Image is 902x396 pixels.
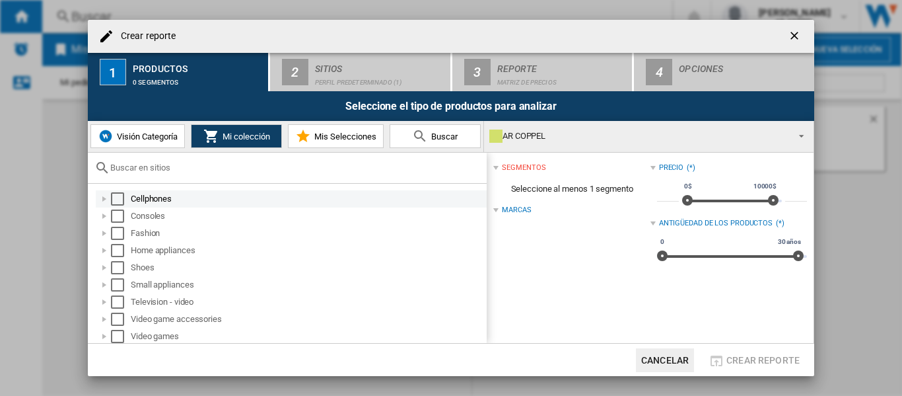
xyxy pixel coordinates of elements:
div: Home appliances [131,244,485,257]
md-checkbox: Select [111,192,131,206]
div: 3 [464,59,491,85]
div: Fashion [131,227,485,240]
div: Marcas [502,205,531,216]
button: getI18NText('BUTTONS.CLOSE_DIALOG') [782,23,809,50]
button: 2 Sitios Perfil predeterminado (1) [270,53,452,91]
button: Crear reporte [705,348,804,372]
md-checkbox: Select [111,296,131,309]
div: Cellphones [131,192,485,206]
div: 4 [646,59,672,85]
button: Mis Selecciones [288,124,384,148]
div: segmentos [502,163,545,173]
md-checkbox: Select [111,330,131,343]
span: 30 años [776,237,803,247]
span: Mis Selecciones [311,132,376,141]
h4: Crear reporte [114,30,176,43]
div: Video game accessories [131,313,485,326]
button: 1 Productos 0 segmentos [88,53,269,91]
ng-md-icon: getI18NText('BUTTONS.CLOSE_DIALOG') [788,29,804,45]
div: Opciones [679,58,809,72]
div: 2 [282,59,308,85]
button: Buscar [390,124,481,148]
div: Video games [131,330,485,343]
div: Reporte [497,58,627,72]
div: Small appliances [131,278,485,292]
div: Television - video [131,296,485,309]
md-checkbox: Select [111,278,131,292]
button: Visión Categoría [90,124,185,148]
span: 0$ [682,181,694,192]
div: Productos [133,58,263,72]
div: 1 [100,59,126,85]
button: 3 Reporte Matriz de precios [452,53,634,91]
div: Matriz de precios [497,72,627,86]
md-checkbox: Select [111,313,131,326]
div: Antigüedad de los productos [659,218,773,229]
span: Visión Categoría [114,132,178,141]
div: Perfil predeterminado (1) [315,72,445,86]
div: AR COPPEL [489,127,787,145]
button: Cancelar [636,348,694,372]
md-checkbox: Select [111,244,131,257]
div: 0 segmentos [133,72,263,86]
md-checkbox: Select [111,210,131,223]
button: Mi colección [191,124,282,148]
input: Buscar en sitios [110,163,480,173]
div: Shoes [131,261,485,274]
button: 4 Opciones [634,53,814,91]
span: Mi colección [219,132,270,141]
span: Seleccione al menos 1 segmento [493,177,650,202]
span: 10000$ [751,181,779,192]
md-checkbox: Select [111,227,131,240]
img: wiser-icon-blue.png [98,128,114,144]
div: Sitios [315,58,445,72]
div: Seleccione el tipo de productos para analizar [88,91,814,121]
md-checkbox: Select [111,261,131,274]
div: Precio [659,163,683,173]
span: Buscar [428,132,458,141]
span: Crear reporte [726,355,800,366]
span: 0 [658,237,666,247]
div: Consoles [131,210,485,223]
